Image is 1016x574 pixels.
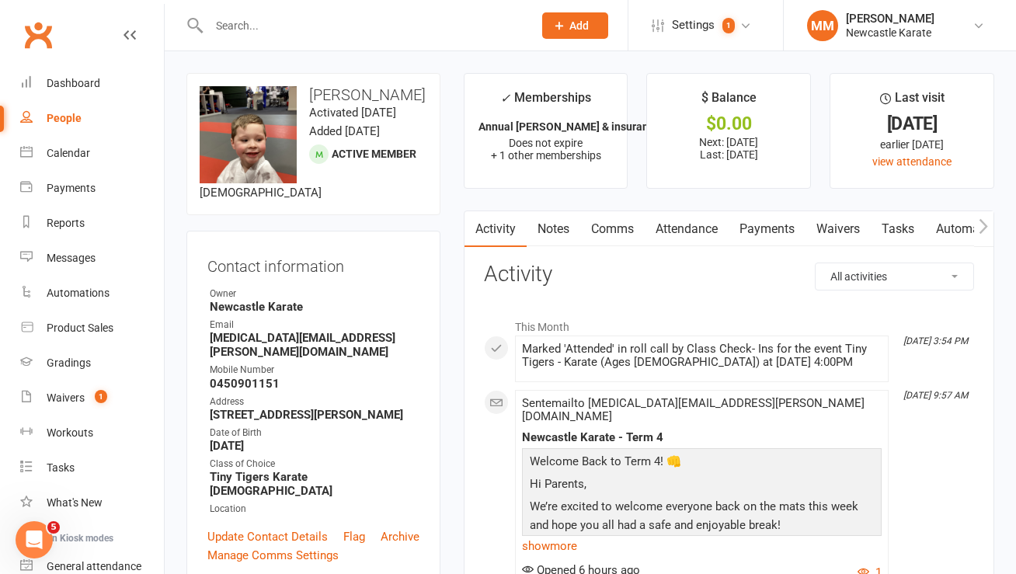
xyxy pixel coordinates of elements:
span: Sent email to [MEDICAL_DATA][EMAIL_ADDRESS][PERSON_NAME][DOMAIN_NAME] [522,396,865,423]
p: Next: [DATE] Last: [DATE] [661,136,796,161]
a: Archive [381,527,419,546]
a: Gradings [20,346,164,381]
a: show more [522,535,882,557]
p: We’re excited to welcome everyone back on the mats this week and hope you all had a safe and enjo... [526,497,878,538]
div: Owner [210,287,419,301]
a: Payments [20,171,164,206]
a: People [20,101,164,136]
div: Workouts [47,426,93,439]
div: Gradings [47,357,91,369]
strong: 0450901151 [210,377,419,391]
div: Email [210,318,419,332]
div: Automations [47,287,110,299]
a: What's New [20,485,164,520]
strong: Tiny Tigers Karate [DEMOGRAPHIC_DATA] [210,470,419,498]
img: image1721627601.png [200,86,297,183]
strong: [STREET_ADDRESS][PERSON_NAME] [210,408,419,422]
a: Automations [20,276,164,311]
i: ✓ [500,91,510,106]
div: Marked 'Attended' in roll call by Class Check- Ins for the event Tiny Tigers - Karate (Ages [DEMO... [522,343,882,369]
div: Waivers [47,391,85,404]
span: Add [569,19,589,32]
div: General attendance [47,560,141,572]
div: $ Balance [701,88,757,116]
li: This Month [484,311,974,336]
a: Calendar [20,136,164,171]
a: Messages [20,241,164,276]
div: Last visit [880,88,945,116]
div: What's New [47,496,103,509]
strong: [MEDICAL_DATA][EMAIL_ADDRESS][PERSON_NAME][DOMAIN_NAME] [210,331,419,359]
div: Location [210,502,419,517]
a: Manage Comms Settings [207,546,339,565]
strong: Newcastle Karate [210,300,419,314]
div: Tasks [47,461,75,474]
a: Activity [465,211,527,247]
button: Add [542,12,608,39]
a: Tasks [20,451,164,485]
time: Activated [DATE] [309,106,396,120]
a: Tasks [871,211,925,247]
span: Active member [332,148,416,160]
a: Comms [580,211,645,247]
h3: [PERSON_NAME] [200,86,427,103]
a: Clubworx [19,16,57,54]
a: Payments [729,211,805,247]
strong: Annual [PERSON_NAME] & insurance [478,120,660,133]
i: [DATE] 3:54 PM [903,336,968,346]
h3: Contact information [207,252,419,275]
p: Hi Parents, [526,475,878,497]
div: MM [807,10,838,41]
div: Newcastle Karate - Term 4 [522,431,882,444]
div: [PERSON_NAME] [846,12,934,26]
div: earlier [DATE] [844,136,979,153]
div: Payments [47,182,96,194]
span: 1 [722,18,735,33]
span: 5 [47,521,60,534]
div: Address [210,395,419,409]
a: Workouts [20,416,164,451]
a: Waivers [805,211,871,247]
time: Added [DATE] [309,124,380,138]
strong: [DATE] [210,439,419,453]
div: Memberships [500,88,591,117]
div: Date of Birth [210,426,419,440]
i: [DATE] 9:57 AM [903,390,968,401]
input: Search... [204,15,522,37]
span: 1 [95,390,107,403]
div: Product Sales [47,322,113,334]
p: Welcome Back to Term 4! 👊 [526,452,878,475]
span: [DEMOGRAPHIC_DATA] [200,186,322,200]
div: $0.00 [661,116,796,132]
div: Calendar [47,147,90,159]
div: [DATE] [844,116,979,132]
a: Update Contact Details [207,527,328,546]
div: Messages [47,252,96,264]
div: People [47,112,82,124]
a: Dashboard [20,66,164,101]
iframe: Intercom live chat [16,521,53,558]
a: Attendance [645,211,729,247]
a: Product Sales [20,311,164,346]
div: Reports [47,217,85,229]
a: Waivers 1 [20,381,164,416]
div: Mobile Number [210,363,419,377]
a: Reports [20,206,164,241]
div: Newcastle Karate [846,26,934,40]
div: Dashboard [47,77,100,89]
a: view attendance [872,155,952,168]
a: Notes [527,211,580,247]
span: + 1 other memberships [491,149,601,162]
div: Class of Choice [210,457,419,471]
a: Flag [343,527,365,546]
span: Does not expire [509,137,583,149]
h3: Activity [484,263,974,287]
span: Settings [672,8,715,43]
